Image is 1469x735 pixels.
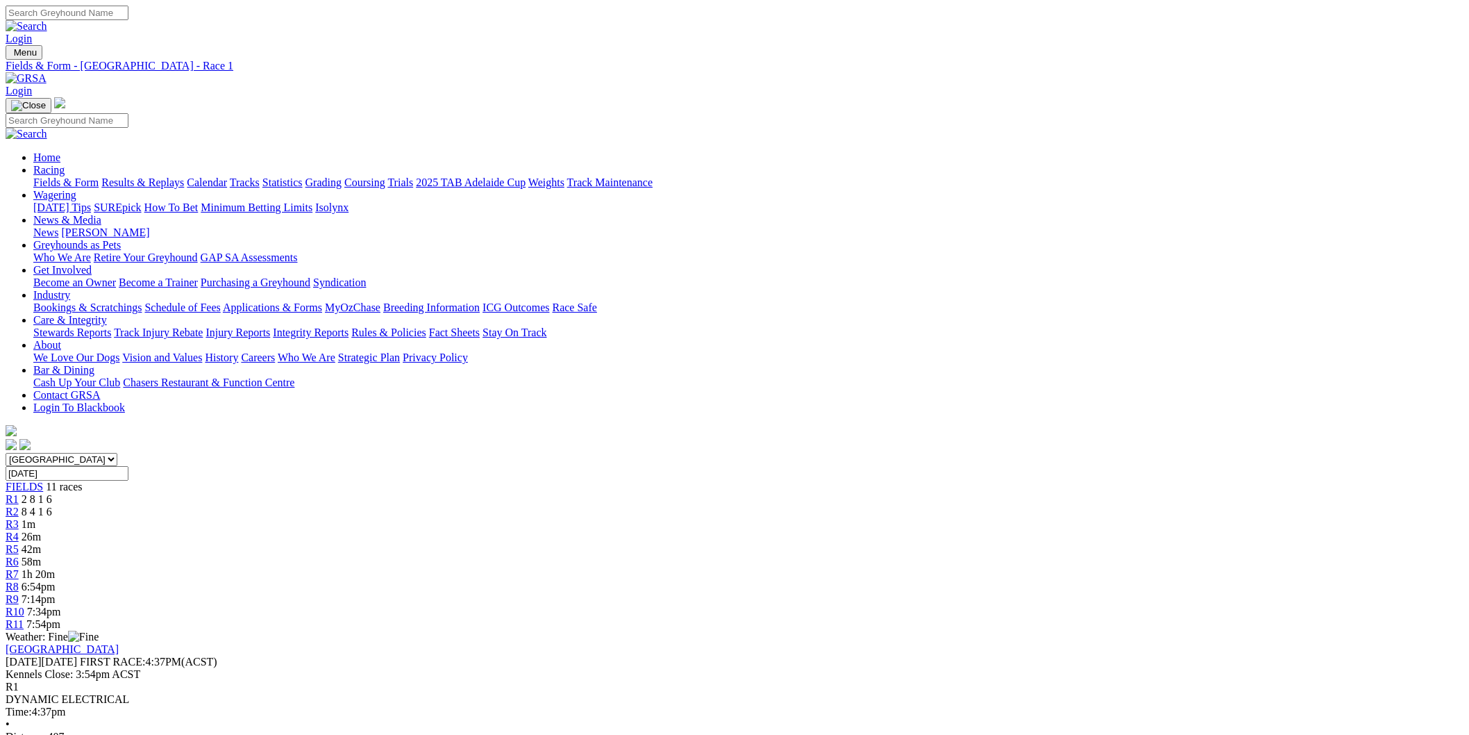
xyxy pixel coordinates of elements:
span: 1h 20m [22,568,55,580]
span: 11 races [46,481,82,493]
a: Weights [528,176,564,188]
input: Select date [6,466,128,481]
span: 1m [22,518,35,530]
a: Login [6,33,32,44]
a: Privacy Policy [403,352,468,363]
a: GAP SA Assessments [201,251,298,263]
a: Stewards Reports [33,327,111,338]
img: logo-grsa-white.png [54,97,65,108]
img: logo-grsa-white.png [6,425,17,436]
a: News & Media [33,214,101,226]
a: Purchasing a Greyhound [201,276,310,288]
span: • [6,718,10,730]
a: Who We Are [33,251,91,263]
button: Toggle navigation [6,98,51,113]
a: Chasers Restaurant & Function Centre [123,377,294,388]
a: [GEOGRAPHIC_DATA] [6,643,119,655]
a: Grading [305,176,342,188]
a: How To Bet [144,201,199,213]
a: Calendar [187,176,227,188]
div: Industry [33,302,1463,314]
a: Race Safe [552,302,596,313]
a: Contact GRSA [33,389,100,401]
a: Track Maintenance [567,176,653,188]
a: R10 [6,606,24,618]
div: Wagering [33,201,1463,214]
div: Kennels Close: 3:54pm ACST [6,668,1463,681]
a: FIELDS [6,481,43,493]
img: twitter.svg [19,439,31,450]
span: 58m [22,556,41,568]
img: Search [6,20,47,33]
span: 2 8 1 6 [22,493,52,505]
a: Who We Are [278,352,335,363]
div: Racing [33,176,1463,189]
div: 4:37pm [6,706,1463,718]
span: 4:37PM(ACST) [80,656,217,668]
img: Search [6,128,47,140]
a: Coursing [344,176,385,188]
span: R1 [6,681,19,693]
a: R1 [6,493,19,505]
a: R8 [6,581,19,593]
a: Bar & Dining [33,364,94,376]
a: We Love Our Dogs [33,352,119,363]
a: 2025 TAB Adelaide Cup [416,176,526,188]
span: Menu [14,47,37,58]
a: Greyhounds as Pets [33,239,121,251]
span: R5 [6,543,19,555]
span: 7:54pm [26,618,60,630]
a: Rules & Policies [351,327,426,338]
a: Stay On Track [482,327,546,338]
img: GRSA [6,72,47,85]
div: Greyhounds as Pets [33,251,1463,264]
a: Become an Owner [33,276,116,288]
span: 8 4 1 6 [22,506,52,518]
span: [DATE] [6,656,42,668]
a: Fields & Form [33,176,99,188]
span: FIRST RACE: [80,656,145,668]
a: R11 [6,618,24,630]
a: Become a Trainer [119,276,198,288]
a: Syndication [313,276,366,288]
img: Close [11,100,46,111]
a: R2 [6,506,19,518]
a: Minimum Betting Limits [201,201,312,213]
a: Strategic Plan [338,352,400,363]
a: Schedule of Fees [144,302,220,313]
a: Breeding Information [383,302,480,313]
a: Cash Up Your Club [33,377,120,388]
a: Bookings & Scratchings [33,302,142,313]
a: News [33,226,58,238]
a: Get Involved [33,264,92,276]
a: Retire Your Greyhound [94,251,198,263]
a: Tracks [230,176,260,188]
span: [DATE] [6,656,77,668]
a: Industry [33,289,70,301]
a: MyOzChase [325,302,380,313]
a: About [33,339,61,351]
img: facebook.svg [6,439,17,450]
a: R4 [6,531,19,543]
a: Isolynx [315,201,349,213]
a: [DATE] Tips [33,201,91,213]
div: DYNAMIC ELECTRICAL [6,693,1463,706]
div: News & Media [33,226,1463,239]
input: Search [6,113,128,128]
a: Fields & Form - [GEOGRAPHIC_DATA] - Race 1 [6,60,1463,72]
img: Fine [68,631,99,643]
a: Home [33,151,60,163]
a: R6 [6,556,19,568]
a: Login [6,85,32,97]
a: Careers [241,352,275,363]
a: SUREpick [94,201,141,213]
span: 7:14pm [22,593,56,605]
a: Wagering [33,189,76,201]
